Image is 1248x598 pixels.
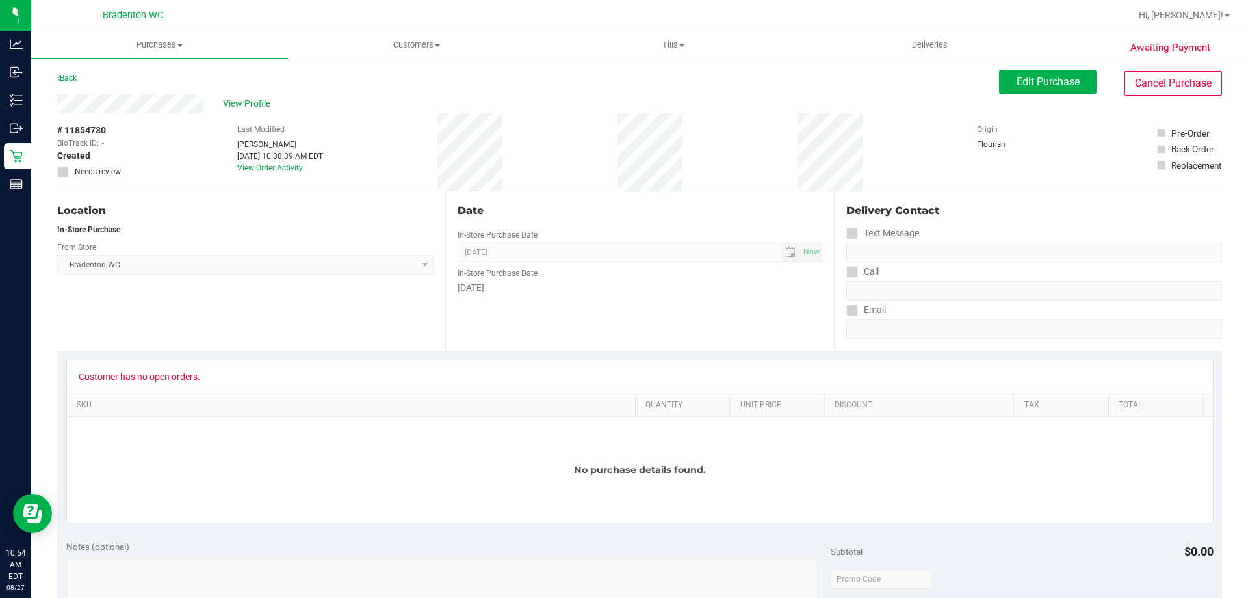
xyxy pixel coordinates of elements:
[57,241,96,253] label: From Store
[458,203,822,219] div: Date
[1119,400,1198,411] a: Total
[846,281,1222,301] input: Format: (999) 999-9999
[237,163,303,172] a: View Order Activity
[458,229,538,241] label: In-Store Purchase Date
[10,38,23,51] inline-svg: Analytics
[237,139,323,150] div: [PERSON_NAME]
[79,372,200,382] div: Customer has no open orders.
[31,31,288,59] a: Purchases
[57,149,90,163] span: Created
[846,262,879,281] label: Call
[57,225,120,234] strong: In-Store Purchase
[999,70,1097,94] button: Edit Purchase
[13,494,52,533] iframe: Resource center
[10,94,23,107] inline-svg: Inventory
[57,124,106,137] span: # 11854730
[458,267,538,279] label: In-Store Purchase Date
[545,39,801,51] span: Tills
[458,281,822,295] div: [DATE]
[846,224,919,243] label: Text Message
[10,66,23,79] inline-svg: Inbound
[10,122,23,135] inline-svg: Outbound
[10,150,23,163] inline-svg: Retail
[835,400,1009,411] a: Discount
[57,203,434,219] div: Location
[77,400,630,411] a: SKU
[102,137,104,149] span: -
[1017,75,1080,88] span: Edit Purchase
[6,547,25,582] p: 10:54 AM EDT
[846,243,1222,262] input: Format: (999) 999-9999
[31,39,288,51] span: Purchases
[1139,10,1223,20] span: Hi, [PERSON_NAME]!
[237,150,323,162] div: [DATE] 10:38:39 AM EDT
[67,417,1213,523] div: No purchase details found.
[1184,545,1214,558] span: $0.00
[740,400,820,411] a: Unit Price
[1130,40,1210,55] span: Awaiting Payment
[831,569,931,589] input: Promo Code
[57,137,99,149] span: BioTrack ID:
[1171,143,1214,156] div: Back Order
[1024,400,1104,411] a: Tax
[6,582,25,592] p: 08/27
[10,178,23,191] inline-svg: Reports
[75,166,121,178] span: Needs review
[289,39,544,51] span: Customers
[846,203,1222,219] div: Delivery Contact
[977,124,998,135] label: Origin
[1171,159,1221,172] div: Replacement
[831,547,863,557] span: Subtotal
[894,39,965,51] span: Deliveries
[103,10,163,21] span: Bradenton WC
[1171,127,1210,140] div: Pre-Order
[66,541,129,552] span: Notes (optional)
[57,74,77,83] a: Back
[1124,71,1222,96] button: Cancel Purchase
[801,31,1058,59] a: Deliveries
[846,301,886,319] label: Email
[977,139,1042,150] div: Flourish
[237,124,285,135] label: Last Modified
[645,400,725,411] a: Quantity
[223,97,275,111] span: View Profile
[545,31,801,59] a: Tills
[288,31,545,59] a: Customers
